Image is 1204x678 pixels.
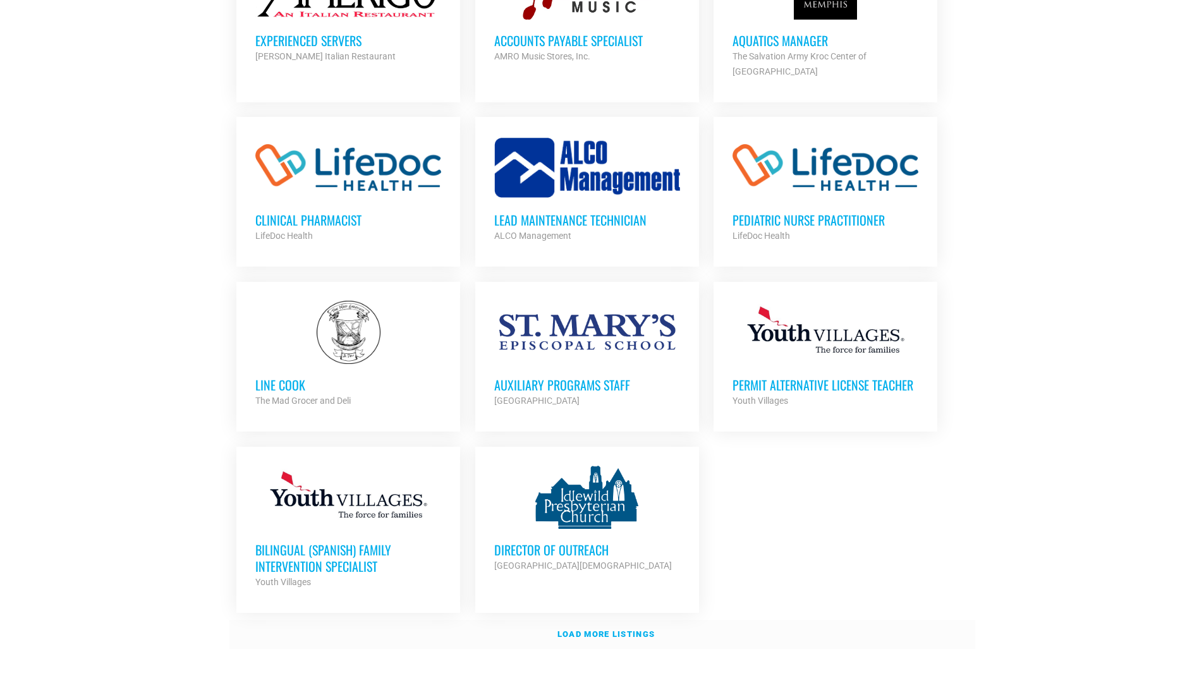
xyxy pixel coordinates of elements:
[494,377,680,393] h3: Auxiliary Programs Staff
[229,620,975,649] a: Load more listings
[236,282,460,427] a: Line Cook The Mad Grocer and Deli
[733,32,918,49] h3: Aquatics Manager
[236,447,460,608] a: Bilingual (Spanish) Family Intervention Specialist Youth Villages
[255,542,441,574] h3: Bilingual (Spanish) Family Intervention Specialist
[494,542,680,558] h3: Director of Outreach
[733,377,918,393] h3: Permit Alternative License Teacher
[733,231,790,241] strong: LifeDoc Health
[255,212,441,228] h3: Clinical Pharmacist
[494,231,571,241] strong: ALCO Management
[255,51,396,61] strong: [PERSON_NAME] Italian Restaurant
[255,32,441,49] h3: Experienced Servers
[733,396,788,406] strong: Youth Villages
[714,282,937,427] a: Permit Alternative License Teacher Youth Villages
[733,51,867,76] strong: The Salvation Army Kroc Center of [GEOGRAPHIC_DATA]
[475,117,699,262] a: Lead Maintenance Technician ALCO Management
[494,51,590,61] strong: AMRO Music Stores, Inc.
[255,396,351,406] strong: The Mad Grocer and Deli
[475,282,699,427] a: Auxiliary Programs Staff [GEOGRAPHIC_DATA]
[255,231,313,241] strong: LifeDoc Health
[494,32,680,49] h3: Accounts Payable Specialist
[236,117,460,262] a: Clinical Pharmacist LifeDoc Health
[714,117,937,262] a: Pediatric Nurse Practitioner LifeDoc Health
[494,396,580,406] strong: [GEOGRAPHIC_DATA]
[733,212,918,228] h3: Pediatric Nurse Practitioner
[475,447,699,592] a: Director of Outreach [GEOGRAPHIC_DATA][DEMOGRAPHIC_DATA]
[494,560,672,571] strong: [GEOGRAPHIC_DATA][DEMOGRAPHIC_DATA]
[255,377,441,393] h3: Line Cook
[557,629,655,639] strong: Load more listings
[255,577,311,587] strong: Youth Villages
[494,212,680,228] h3: Lead Maintenance Technician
